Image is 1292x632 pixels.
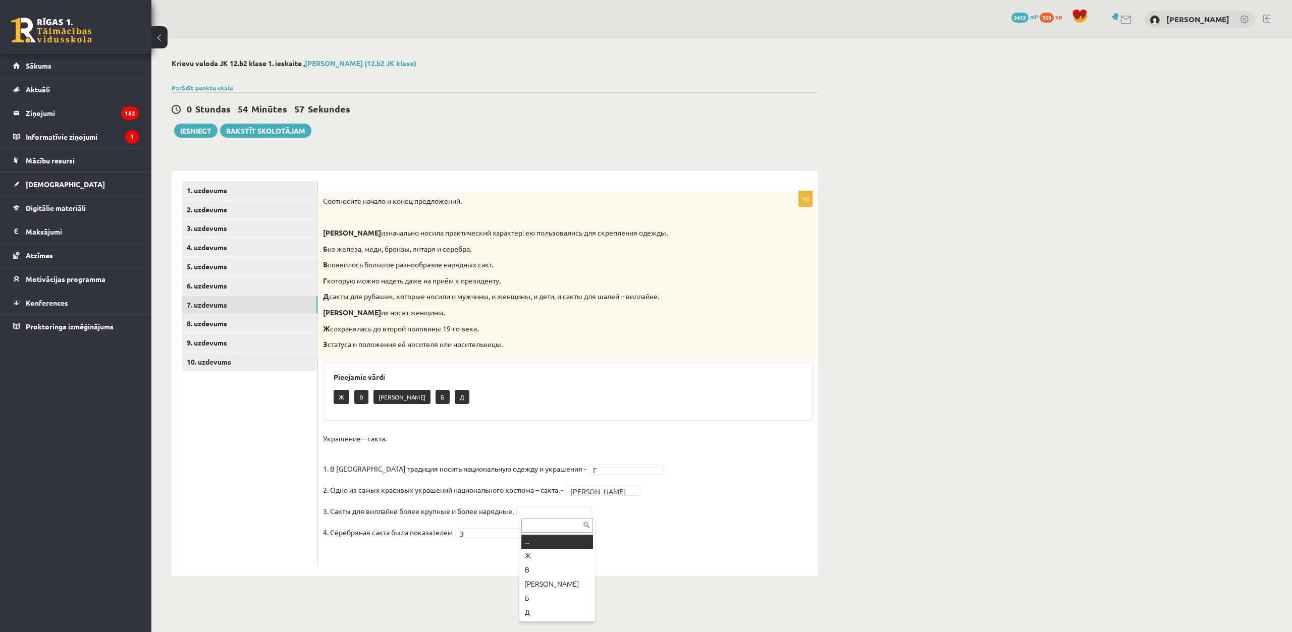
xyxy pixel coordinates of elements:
[521,605,593,619] div: Д
[521,577,593,591] div: [PERSON_NAME]
[521,549,593,563] div: Ж
[521,563,593,577] div: В
[521,535,593,549] div: ...
[521,591,593,605] div: Б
